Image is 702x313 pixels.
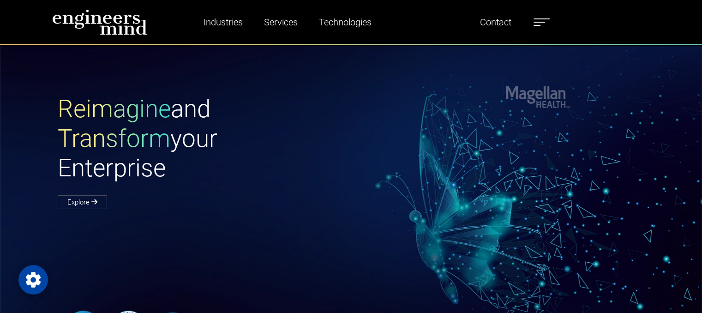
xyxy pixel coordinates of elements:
[476,12,515,33] a: Contact
[58,95,351,183] h1: and your Enterprise
[58,195,107,209] a: Explore
[58,124,170,153] span: Transform
[52,9,147,35] img: logo
[260,12,301,33] a: Services
[315,12,375,33] a: Technologies
[200,12,246,33] a: Industries
[58,95,171,123] span: Reimagine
